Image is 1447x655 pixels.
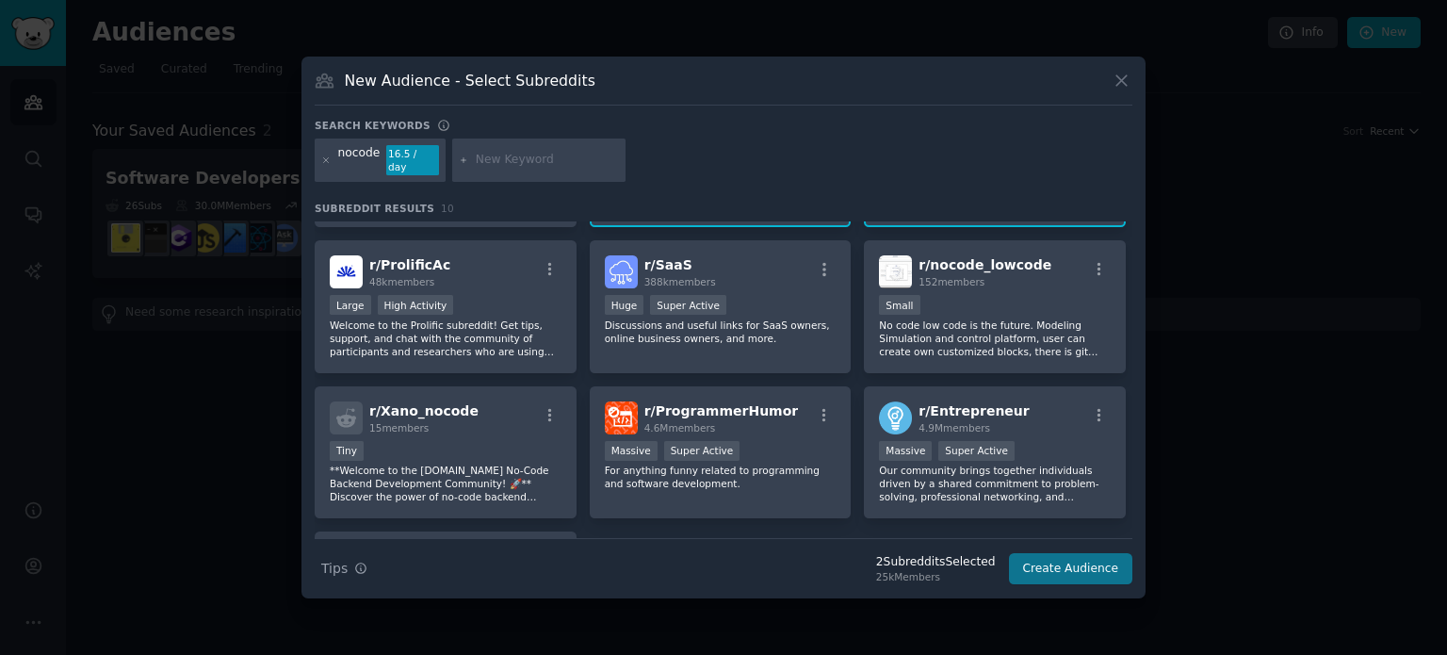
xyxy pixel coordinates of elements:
div: Tiny [330,441,364,461]
span: r/ nocode_lowcode [919,257,1051,272]
span: 10 [441,203,454,214]
div: 16.5 / day [386,145,439,175]
div: 25k Members [876,570,996,583]
img: ProgrammerHumor [605,401,638,434]
div: Massive [605,441,658,461]
span: Tips [321,559,348,579]
span: r/ ProgrammerHumor [644,403,799,418]
div: Huge [605,295,644,315]
div: High Activity [378,295,454,315]
span: 152 members [919,276,984,287]
button: Create Audience [1009,553,1133,585]
div: Super Active [938,441,1015,461]
span: 4.9M members [919,422,990,434]
img: ProlificAc [330,255,363,288]
h3: Search keywords [315,119,431,132]
img: SaaS [605,255,638,288]
div: nocode [338,145,381,175]
span: 15 members [369,422,429,434]
span: r/ SaaS [644,257,692,272]
input: New Keyword [476,152,619,169]
img: nocode_lowcode [879,255,912,288]
div: 2 Subreddit s Selected [876,554,996,571]
span: r/ Xano_nocode [369,403,479,418]
div: Massive [879,441,932,461]
span: Subreddit Results [315,202,434,215]
div: Large [330,295,371,315]
p: For anything funny related to programming and software development. [605,464,837,490]
img: Entrepreneur [879,401,912,434]
p: No code low code is the future. Modeling Simulation and control platform, user can create own cus... [879,319,1111,358]
div: Super Active [650,295,726,315]
span: 4.6M members [644,422,716,434]
p: **Welcome to the [DOMAIN_NAME] No-Code Backend Development Community! 🚀** Discover the power of n... [330,464,561,503]
p: Discussions and useful links for SaaS owners, online business owners, and more. [605,319,837,345]
span: r/ Entrepreneur [919,403,1029,418]
p: Our community brings together individuals driven by a shared commitment to problem-solving, profe... [879,464,1111,503]
p: Welcome to the Prolific subreddit! Get tips, support, and chat with the community of participants... [330,319,561,358]
button: Tips [315,552,374,585]
span: 388k members [644,276,716,287]
h3: New Audience - Select Subreddits [345,71,595,90]
div: Super Active [664,441,740,461]
div: Small [879,295,919,315]
span: r/ ProlificAc [369,257,450,272]
span: 48k members [369,276,434,287]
